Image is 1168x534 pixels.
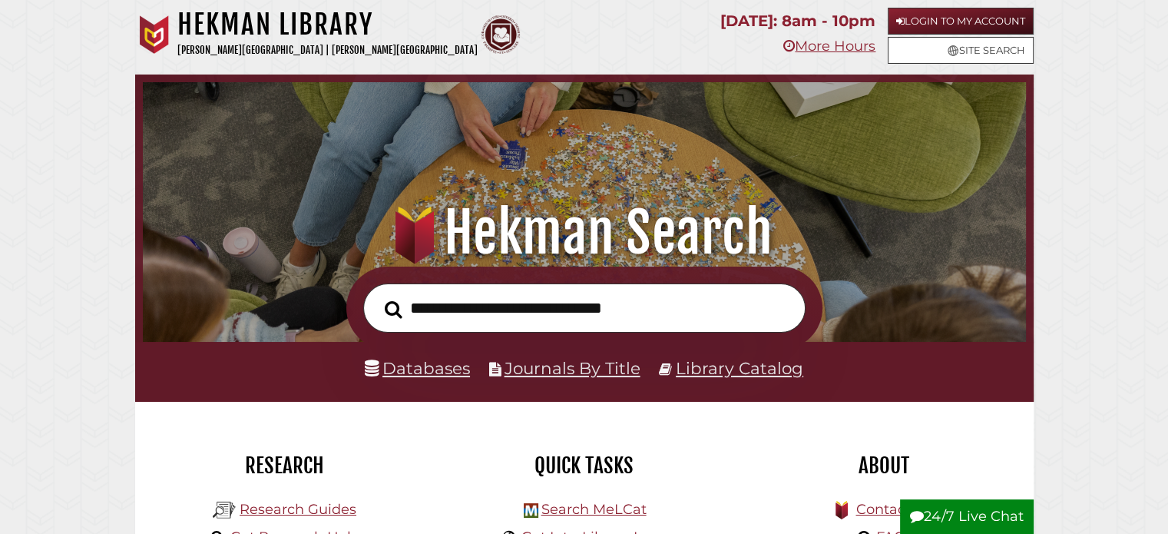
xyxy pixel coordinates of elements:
[177,41,478,59] p: [PERSON_NAME][GEOGRAPHIC_DATA] | [PERSON_NAME][GEOGRAPHIC_DATA]
[855,501,931,518] a: Contact Us
[676,358,803,378] a: Library Catalog
[147,453,423,479] h2: Research
[177,8,478,41] h1: Hekman Library
[135,15,174,54] img: Calvin University
[385,300,402,318] i: Search
[213,499,236,522] img: Hekman Library Logo
[541,501,646,518] a: Search MeLCat
[481,15,520,54] img: Calvin Theological Seminary
[746,453,1022,479] h2: About
[377,296,410,323] button: Search
[505,358,640,378] a: Journals By Title
[160,199,1008,267] h1: Hekman Search
[240,501,356,518] a: Research Guides
[720,8,875,35] p: [DATE]: 8am - 10pm
[446,453,723,479] h2: Quick Tasks
[888,8,1034,35] a: Login to My Account
[365,358,470,378] a: Databases
[524,503,538,518] img: Hekman Library Logo
[783,38,875,55] a: More Hours
[888,37,1034,64] a: Site Search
